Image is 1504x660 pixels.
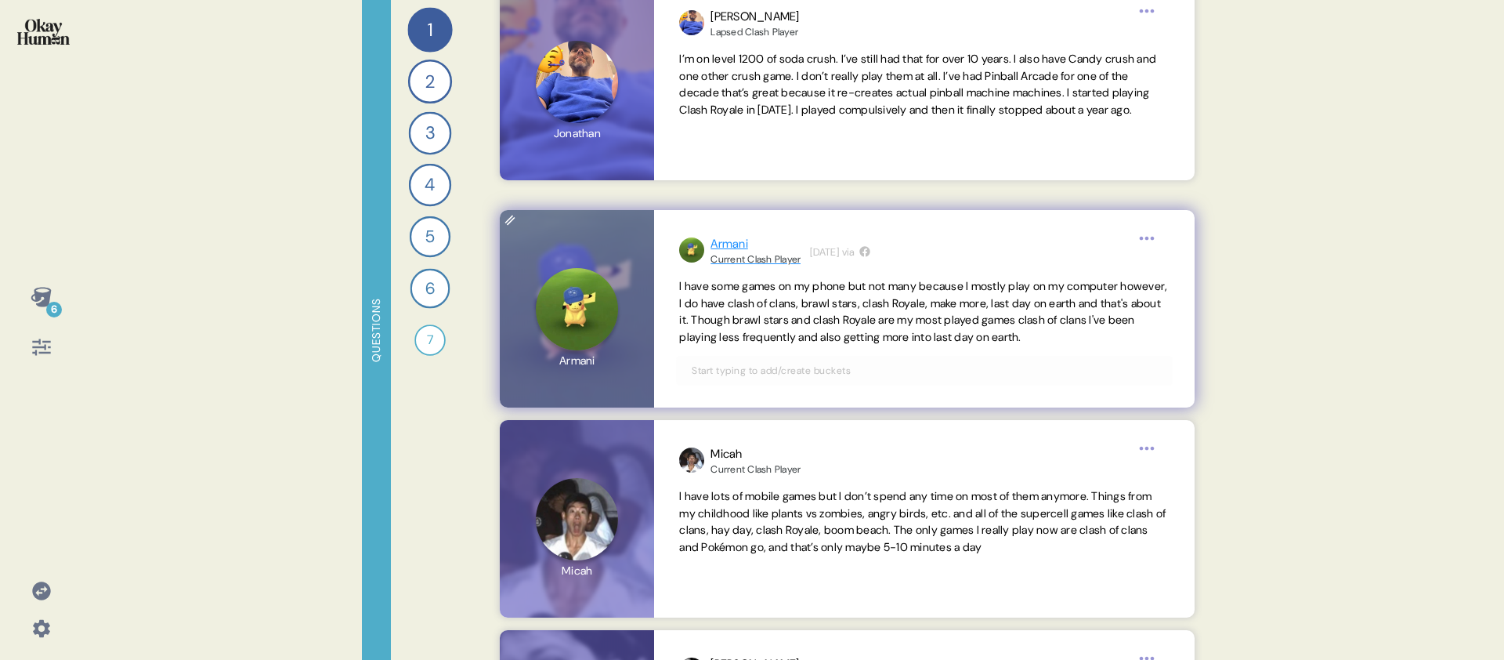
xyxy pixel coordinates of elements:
div: Micah [710,445,801,463]
div: Current Clash Player [710,253,801,266]
span: I’m on level 1200 of soda crush. I’ve still had that for over 10 years. I also have Candy crush a... [679,52,1156,117]
div: [PERSON_NAME] [710,8,799,26]
input: Start typing to add/create buckets [682,362,1166,379]
div: 3 [409,112,452,155]
time: [DATE] [810,245,839,260]
img: okayhuman.3b1b6348.png [17,19,70,45]
div: Armani [710,235,801,253]
div: 7 [414,325,446,356]
div: Current Clash Player [710,463,801,476]
div: 1 [407,7,452,52]
div: 2 [408,60,452,103]
img: profilepic_24494973343458333.jpg [679,448,704,473]
img: profilepic_32632045723061229.jpg [679,238,704,263]
span: I have some games on my phone but not many because I mostly play on my computer however, I do hav... [679,279,1167,344]
div: 4 [409,164,451,206]
img: profilepic_24976558295313846.jpg [679,10,704,35]
div: 5 [410,216,450,257]
span: via [842,245,855,260]
div: 6 [46,302,62,317]
div: 6 [410,269,450,309]
span: I have lots of mobile games but I don’t spend any time on most of them anymore. Things from my ch... [679,489,1166,554]
div: Lapsed Clash Player [710,26,799,38]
